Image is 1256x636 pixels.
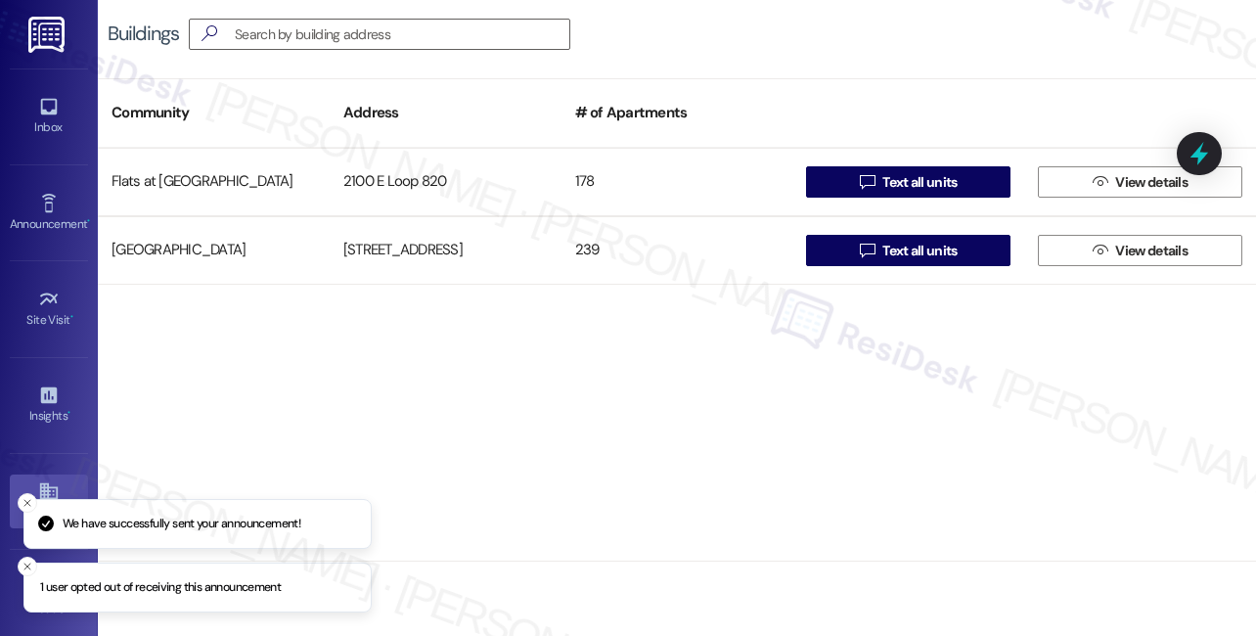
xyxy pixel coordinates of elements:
[882,241,957,261] span: Text all units
[330,89,561,137] div: Address
[1093,174,1107,190] i: 
[63,516,300,533] p: We have successfully sent your announcement!
[561,231,793,270] div: 239
[67,406,70,420] span: •
[194,23,225,44] i: 
[806,166,1010,198] button: Text all units
[860,243,875,258] i: 
[860,174,875,190] i: 
[806,235,1010,266] button: Text all units
[1038,235,1242,266] button: View details
[10,475,88,527] a: Buildings
[18,493,37,513] button: Close toast
[98,162,330,202] div: Flats at [GEOGRAPHIC_DATA]
[10,90,88,143] a: Inbox
[330,231,561,270] div: [STREET_ADDRESS]
[561,162,793,202] div: 178
[1115,241,1188,261] span: View details
[235,21,569,48] input: Search by building address
[40,579,281,597] p: 1 user opted out of receiving this announcement
[10,571,88,624] a: Leads
[330,162,561,202] div: 2100 E Loop 820
[28,17,68,53] img: ResiDesk Logo
[882,172,957,193] span: Text all units
[1038,166,1242,198] button: View details
[1115,172,1188,193] span: View details
[10,283,88,336] a: Site Visit •
[108,23,179,44] div: Buildings
[98,89,330,137] div: Community
[10,379,88,432] a: Insights •
[561,89,793,137] div: # of Apartments
[1093,243,1107,258] i: 
[98,231,330,270] div: [GEOGRAPHIC_DATA]
[18,557,37,576] button: Close toast
[70,310,73,324] span: •
[87,214,90,228] span: •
